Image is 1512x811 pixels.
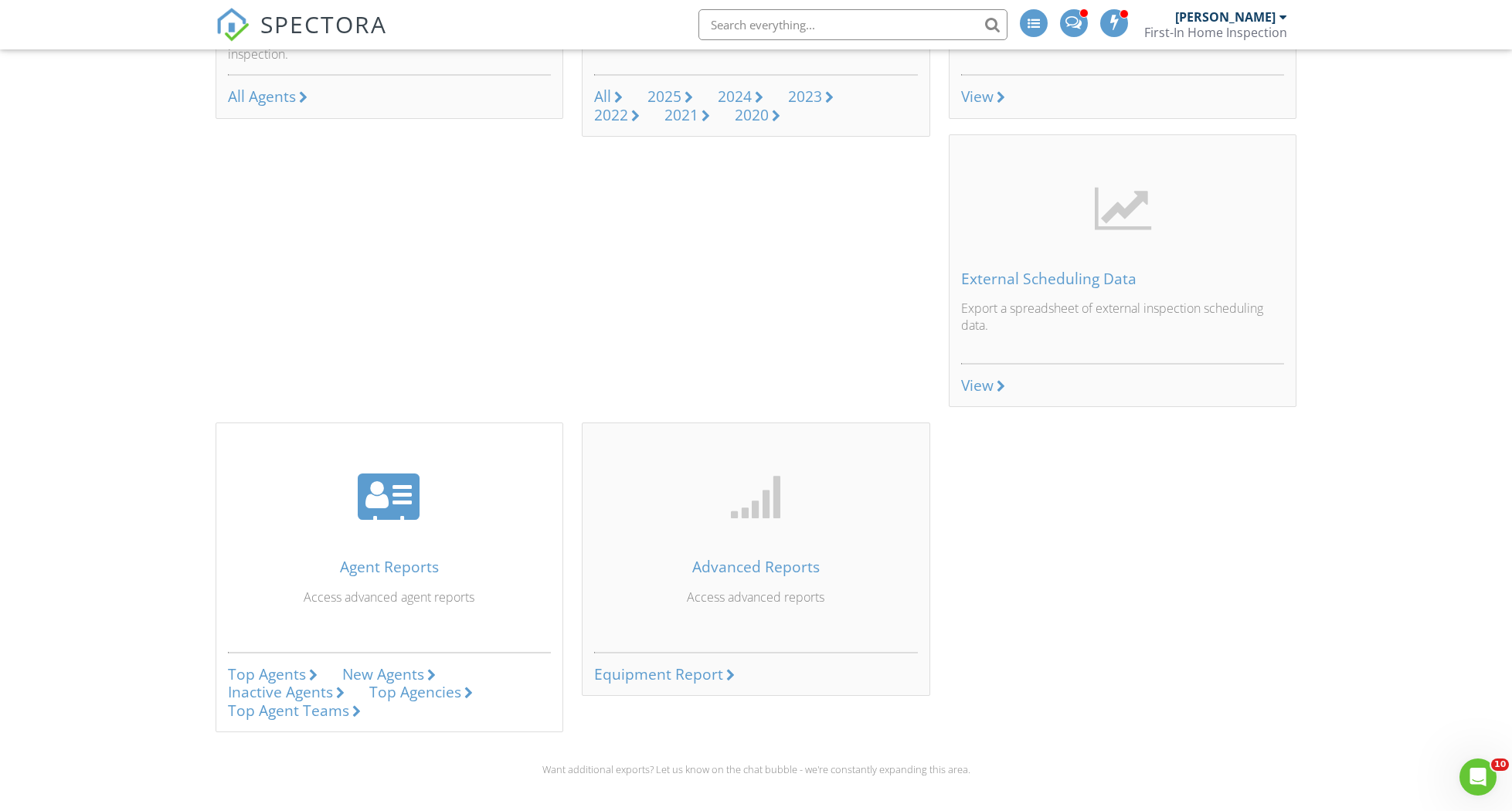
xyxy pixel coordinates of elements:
a: All Agents [228,88,307,106]
a: Inactive Agents [228,684,345,701]
a: Equipment Report [594,666,735,684]
img: The Best Home Inspection Software - Spectora [216,8,250,42]
a: View [961,377,1005,395]
div: First-In Home Inspection [1144,25,1287,40]
div: Agent Reports [228,558,552,575]
div: View [961,88,994,105]
span: 10 [1491,758,1509,771]
div: External Scheduling Data [961,270,1285,287]
p: Access advanced reports [594,589,918,640]
div: 2023 [788,86,822,107]
p: View all your agents, including the number of inspections they have been involved in and the date... [228,11,552,62]
a: SPECTORA [216,21,387,53]
a: All [594,88,623,106]
a: 2025 [647,88,693,106]
a: Top Agent Teams [228,702,361,720]
a: 2020 [735,107,780,124]
a: Top Agencies [369,684,473,701]
div: Top Agents [228,663,306,684]
span: SPECTORA [260,8,387,40]
div: All [594,86,611,107]
div: Want additional exports? Let us know on the chat bubble - we're constantly expanding this area. [216,763,1297,775]
div: View [961,375,994,395]
div: 2025 [647,86,681,107]
iframe: Intercom live chat [1459,758,1497,796]
div: 2021 [664,104,698,125]
div: Inactive Agents [228,681,333,702]
div: [PERSON_NAME] [1175,9,1276,25]
a: 2024 [718,88,763,106]
a: 2023 [788,88,834,106]
a: 2021 [664,107,710,124]
a: New Agents [342,666,436,684]
div: 2024 [718,86,752,107]
div: Top Agent Teams [228,700,349,721]
a: Top Agents [228,666,318,684]
div: Advanced Reports [594,558,918,575]
p: Access advanced agent reports [228,589,552,640]
p: Export a spreadsheet of external inspection scheduling data. [961,300,1285,351]
div: Top Agencies [369,681,461,702]
input: Search everything... [698,9,1007,40]
div: All Agents [228,86,296,107]
div: 2022 [594,104,628,125]
a: 2022 [594,107,640,124]
div: Equipment Report [594,663,723,684]
div: 2020 [735,104,769,125]
div: New Agents [342,663,424,684]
